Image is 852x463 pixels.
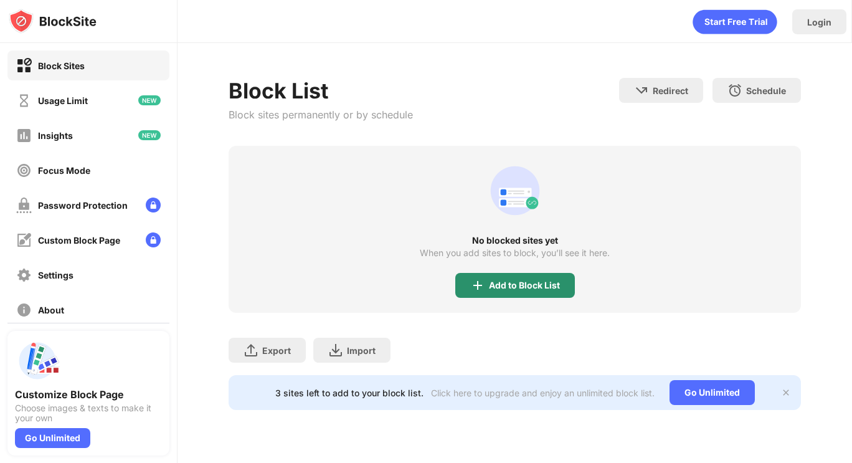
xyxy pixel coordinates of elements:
div: Redirect [653,85,688,96]
div: When you add sites to block, you’ll see it here. [420,248,610,258]
div: Import [347,345,376,356]
div: Block List [229,78,413,103]
img: about-off.svg [16,302,32,318]
div: Choose images & texts to make it your own [15,403,162,423]
img: lock-menu.svg [146,232,161,247]
div: Password Protection [38,200,128,211]
div: Add to Block List [489,280,560,290]
img: logo-blocksite.svg [9,9,97,34]
div: Customize Block Page [15,388,162,401]
img: x-button.svg [781,388,791,398]
div: animation [693,9,777,34]
img: new-icon.svg [138,130,161,140]
img: password-protection-off.svg [16,198,32,213]
div: animation [485,161,545,221]
div: Go Unlimited [670,380,755,405]
img: customize-block-page-off.svg [16,232,32,248]
div: Go Unlimited [15,428,90,448]
div: Focus Mode [38,165,90,176]
div: Settings [38,270,73,280]
div: Schedule [746,85,786,96]
div: Export [262,345,291,356]
div: Click here to upgrade and enjoy an unlimited block list. [431,388,655,398]
img: block-on.svg [16,58,32,74]
img: focus-off.svg [16,163,32,178]
div: 3 sites left to add to your block list. [275,388,424,398]
img: new-icon.svg [138,95,161,105]
img: push-custom-page.svg [15,338,60,383]
div: Block sites permanently or by schedule [229,108,413,121]
div: Custom Block Page [38,235,120,246]
img: lock-menu.svg [146,198,161,212]
img: insights-off.svg [16,128,32,143]
img: settings-off.svg [16,267,32,283]
div: Insights [38,130,73,141]
div: No blocked sites yet [229,236,801,246]
div: About [38,305,64,315]
img: time-usage-off.svg [16,93,32,108]
div: Usage Limit [38,95,88,106]
div: Login [807,17,831,27]
div: Block Sites [38,60,85,71]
